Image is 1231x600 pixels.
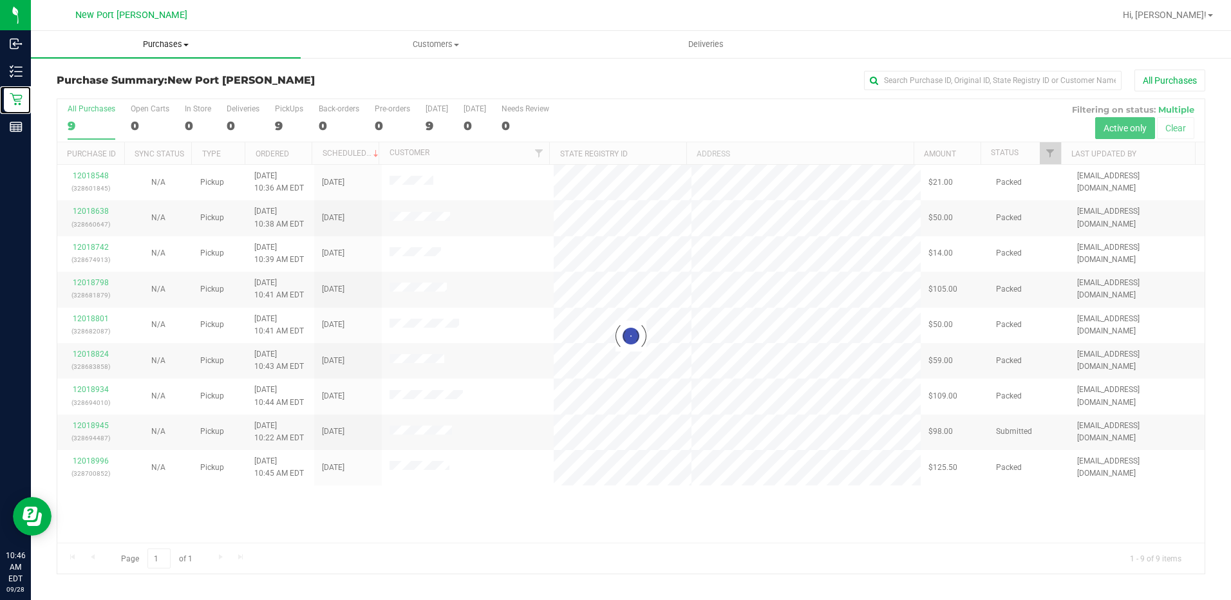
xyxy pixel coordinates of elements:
[13,497,52,536] iframe: Resource center
[671,39,741,50] span: Deliveries
[864,71,1122,90] input: Search Purchase ID, Original ID, State Registry ID or Customer Name...
[10,65,23,78] inline-svg: Inventory
[571,31,841,58] a: Deliveries
[1123,10,1207,20] span: Hi, [PERSON_NAME]!
[6,550,25,585] p: 10:46 AM EDT
[6,585,25,594] p: 09/28
[301,39,570,50] span: Customers
[10,93,23,106] inline-svg: Retail
[1134,70,1205,91] button: All Purchases
[31,39,301,50] span: Purchases
[57,75,440,86] h3: Purchase Summary:
[301,31,570,58] a: Customers
[10,37,23,50] inline-svg: Inbound
[75,10,187,21] span: New Port [PERSON_NAME]
[167,74,315,86] span: New Port [PERSON_NAME]
[10,120,23,133] inline-svg: Reports
[31,31,301,58] a: Purchases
